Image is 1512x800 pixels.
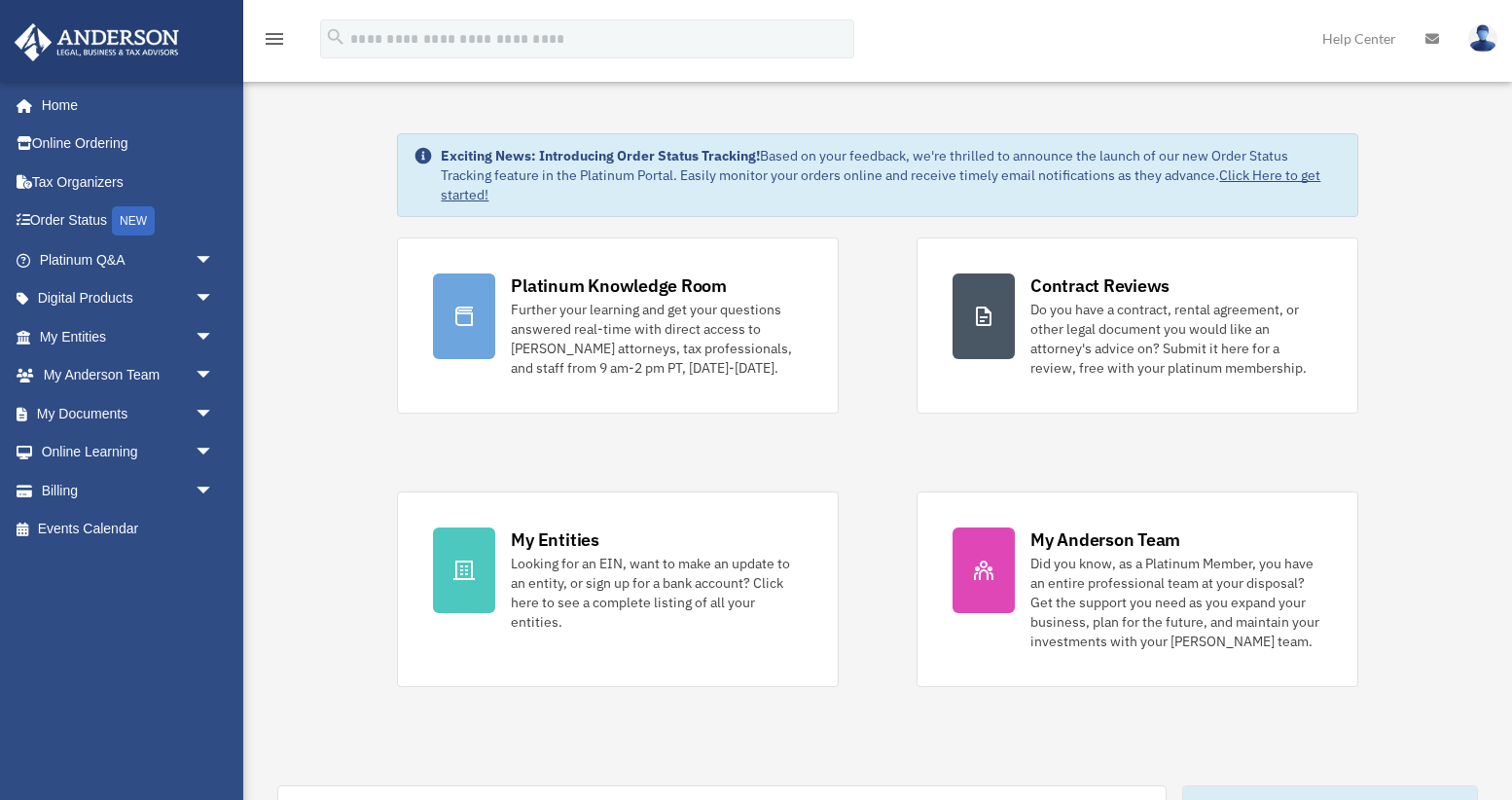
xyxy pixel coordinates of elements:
img: User Pic [1468,24,1497,53]
div: My Anderson Team [1030,527,1180,552]
a: Billingarrow_drop_down [14,471,243,510]
span: arrow_drop_down [195,433,234,473]
a: Digital Productsarrow_drop_down [14,279,243,318]
a: Platinum Q&Aarrow_drop_down [14,240,243,279]
span: arrow_drop_down [195,240,234,280]
span: arrow_drop_down [195,279,234,319]
a: menu [263,34,286,51]
a: Online Ordering [14,125,243,164]
a: My Anderson Team Did you know, as a Platinum Member, you have an entire professional team at your... [917,491,1358,687]
a: Online Learningarrow_drop_down [14,433,243,472]
a: Platinum Knowledge Room Further your learning and get your questions answered real-time with dire... [397,237,839,414]
a: My Documentsarrow_drop_down [14,394,243,433]
div: Looking for an EIN, want to make an update to an entity, or sign up for a bank account? Click her... [511,554,803,632]
i: menu [263,27,286,51]
a: Order StatusNEW [14,201,243,241]
a: Events Calendar [14,510,243,549]
div: Did you know, as a Platinum Member, you have an entire professional team at your disposal? Get th... [1030,554,1322,651]
div: Do you have a contract, rental agreement, or other legal document you would like an attorney's ad... [1030,300,1322,378]
a: My Entities Looking for an EIN, want to make an update to an entity, or sign up for a bank accoun... [397,491,839,687]
a: My Entitiesarrow_drop_down [14,317,243,356]
strong: Exciting News: Introducing Order Status Tracking! [441,147,760,164]
div: Further your learning and get your questions answered real-time with direct access to [PERSON_NAM... [511,300,803,378]
i: search [325,26,346,48]
a: Tax Organizers [14,163,243,201]
span: arrow_drop_down [195,471,234,511]
span: arrow_drop_down [195,394,234,434]
a: Contract Reviews Do you have a contract, rental agreement, or other legal document you would like... [917,237,1358,414]
span: arrow_drop_down [195,356,234,396]
a: Home [14,86,234,125]
img: Anderson Advisors Platinum Portal [9,23,185,61]
div: My Entities [511,527,598,552]
div: Based on your feedback, we're thrilled to announce the launch of our new Order Status Tracking fe... [441,146,1341,204]
div: Contract Reviews [1030,273,1170,298]
div: Platinum Knowledge Room [511,273,727,298]
span: arrow_drop_down [195,317,234,357]
a: Click Here to get started! [441,166,1320,203]
a: My Anderson Teamarrow_drop_down [14,356,243,395]
div: NEW [112,206,155,236]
